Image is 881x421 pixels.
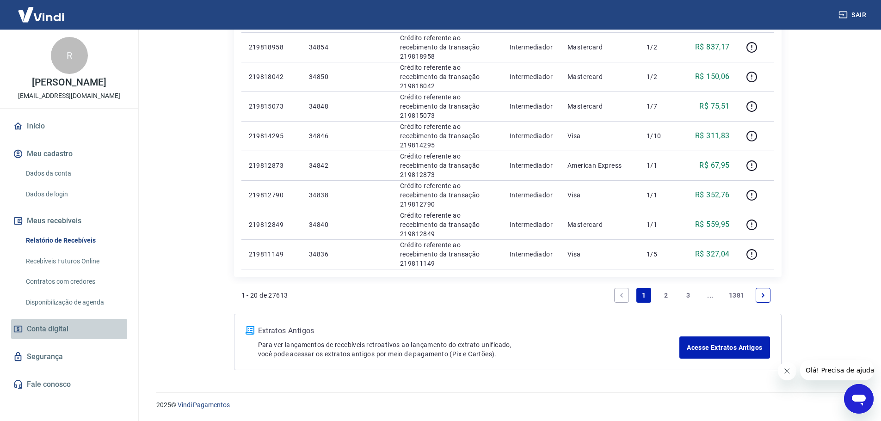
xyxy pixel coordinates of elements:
[647,131,674,140] p: 1/10
[22,272,127,291] a: Contratos com credores
[699,101,729,112] p: R$ 75,51
[156,400,859,410] p: 2025 ©
[249,220,294,229] p: 219812849
[400,63,495,91] p: Crédito referente ao recebimento da transação 219818042
[647,161,674,170] p: 1/1
[567,250,632,259] p: Visa
[695,249,730,260] p: R$ 327,04
[22,185,127,204] a: Dados de login
[22,252,127,271] a: Recebíveis Futuros Online
[11,374,127,395] a: Fale conosco
[249,72,294,81] p: 219818042
[11,0,71,29] img: Vindi
[178,401,230,409] a: Vindi Pagamentos
[610,284,774,306] ul: Pagination
[400,181,495,209] p: Crédito referente ao recebimento da transação 219812790
[249,161,294,170] p: 219812873
[567,102,632,111] p: Mastercard
[567,220,632,229] p: Mastercard
[22,231,127,250] a: Relatório de Recebíveis
[567,72,632,81] p: Mastercard
[6,6,78,14] span: Olá! Precisa de ajuda?
[309,161,385,170] p: 34842
[22,293,127,312] a: Disponibilização de agenda
[309,131,385,140] p: 34846
[647,190,674,200] p: 1/1
[400,33,495,61] p: Crédito referente ao recebimento da transação 219818958
[699,160,729,171] p: R$ 67,95
[681,288,696,303] a: Page 3
[647,102,674,111] p: 1/7
[510,220,553,229] p: Intermediador
[11,144,127,164] button: Meu cadastro
[695,189,730,201] p: R$ 352,76
[11,116,127,136] a: Início
[22,164,127,183] a: Dados da conta
[695,42,730,53] p: R$ 837,17
[510,43,553,52] p: Intermediador
[18,91,120,101] p: [EMAIL_ADDRESS][DOMAIN_NAME]
[510,72,553,81] p: Intermediador
[647,72,674,81] p: 1/2
[647,220,674,229] p: 1/1
[510,190,553,200] p: Intermediador
[309,102,385,111] p: 34848
[11,211,127,231] button: Meus recebíveis
[647,43,674,52] p: 1/2
[309,250,385,259] p: 34836
[309,43,385,52] p: 34854
[249,190,294,200] p: 219812790
[400,240,495,268] p: Crédito referente ao recebimento da transação 219811149
[647,250,674,259] p: 1/5
[659,288,673,303] a: Page 2
[258,340,680,359] p: Para ver lançamentos de recebíveis retroativos ao lançamento do extrato unificado, você pode aces...
[309,220,385,229] p: 34840
[567,43,632,52] p: Mastercard
[51,37,88,74] div: R
[249,250,294,259] p: 219811149
[400,211,495,238] p: Crédito referente ao recebimento da transação 219812849
[614,288,629,303] a: Previous page
[510,131,553,140] p: Intermediador
[400,152,495,179] p: Crédito referente ao recebimento da transação 219812873
[246,326,254,335] img: ícone
[309,190,385,200] p: 34838
[567,131,632,140] p: Visa
[695,219,730,230] p: R$ 559,95
[679,336,770,359] a: Acesse Extratos Antigos
[567,161,632,170] p: American Express
[778,362,796,380] iframe: Fechar mensagem
[241,291,288,300] p: 1 - 20 de 27613
[800,360,874,380] iframe: Mensagem da empresa
[249,131,294,140] p: 219814295
[636,288,651,303] a: Page 1 is your current page
[27,323,68,336] span: Conta digital
[844,384,874,414] iframe: Botão para abrir a janela de mensagens
[249,43,294,52] p: 219818958
[32,78,106,87] p: [PERSON_NAME]
[510,250,553,259] p: Intermediador
[567,190,632,200] p: Visa
[837,6,870,24] button: Sair
[11,319,127,339] a: Conta digital
[400,122,495,150] p: Crédito referente ao recebimento da transação 219814295
[695,130,730,141] p: R$ 311,83
[258,325,680,336] p: Extratos Antigos
[510,161,553,170] p: Intermediador
[756,288,770,303] a: Next page
[400,92,495,120] p: Crédito referente ao recebimento da transação 219815073
[725,288,748,303] a: Page 1381
[249,102,294,111] p: 219815073
[510,102,553,111] p: Intermediador
[695,71,730,82] p: R$ 150,06
[703,288,718,303] a: Jump forward
[11,347,127,367] a: Segurança
[309,72,385,81] p: 34850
